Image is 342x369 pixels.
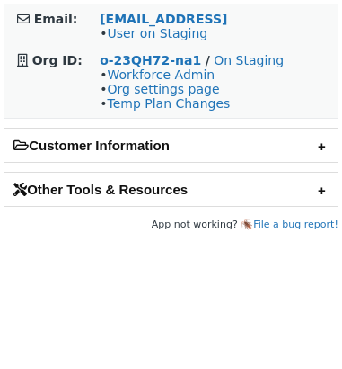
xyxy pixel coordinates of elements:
span: • [100,26,207,40]
a: [EMAIL_ADDRESS] [100,12,227,26]
a: User on Staging [107,26,207,40]
h2: Other Tools & Resources [4,173,338,206]
h2: Customer Information [4,129,338,162]
a: Org settings page [107,82,219,96]
span: • • • [100,67,230,111]
a: On Staging [214,53,284,67]
strong: Email: [34,12,78,26]
strong: / [206,53,210,67]
a: File a bug report! [253,219,338,230]
a: Temp Plan Changes [107,96,230,111]
strong: Org ID: [32,53,83,67]
a: o-23QH72-na1 [100,53,201,67]
a: Workforce Admin [107,67,215,82]
footer: App not working? 🪳 [4,216,338,234]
